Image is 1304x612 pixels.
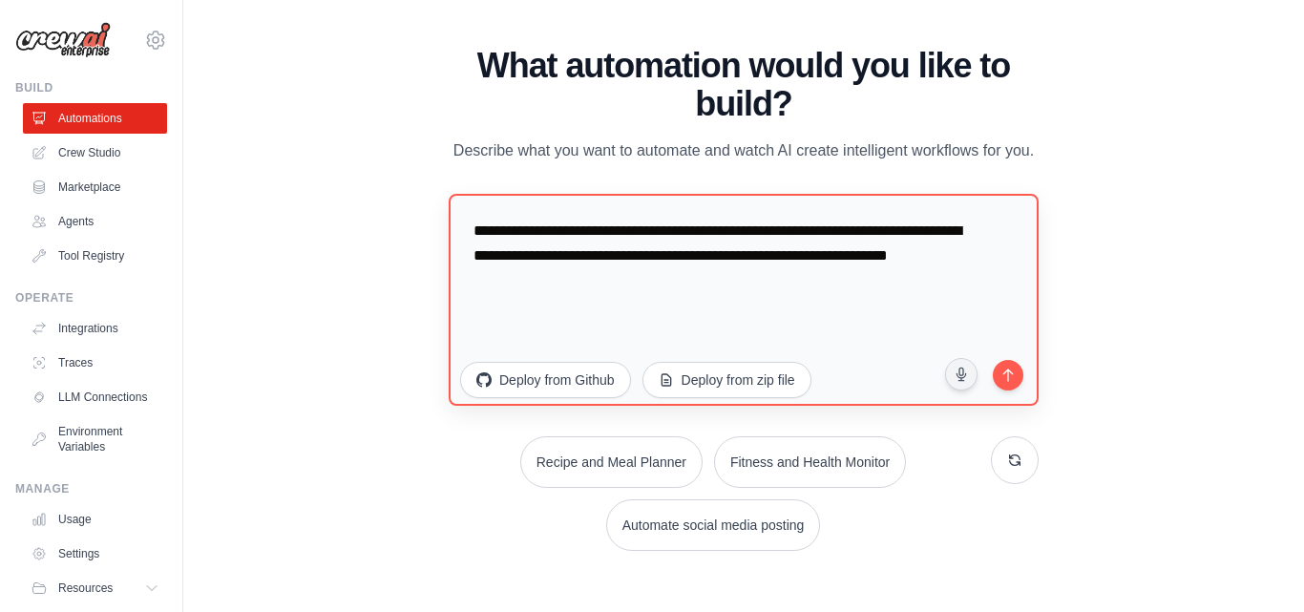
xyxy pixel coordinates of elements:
[23,172,167,202] a: Marketplace
[714,436,906,488] button: Fitness and Health Monitor
[520,436,703,488] button: Recipe and Meal Planner
[642,362,811,398] button: Deploy from zip file
[58,580,113,596] span: Resources
[449,138,1039,163] p: Describe what you want to automate and watch AI create intelligent workflows for you.
[449,47,1039,123] h1: What automation would you like to build?
[23,313,167,344] a: Integrations
[23,416,167,462] a: Environment Variables
[23,241,167,271] a: Tool Registry
[15,290,167,306] div: Operate
[1209,520,1304,612] iframe: Chat Widget
[23,206,167,237] a: Agents
[23,504,167,535] a: Usage
[15,481,167,496] div: Manage
[23,573,167,603] button: Resources
[15,22,111,58] img: Logo
[23,382,167,412] a: LLM Connections
[460,362,631,398] button: Deploy from Github
[23,538,167,569] a: Settings
[23,103,167,134] a: Automations
[606,499,821,551] button: Automate social media posting
[23,137,167,168] a: Crew Studio
[23,348,167,378] a: Traces
[15,80,167,95] div: Build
